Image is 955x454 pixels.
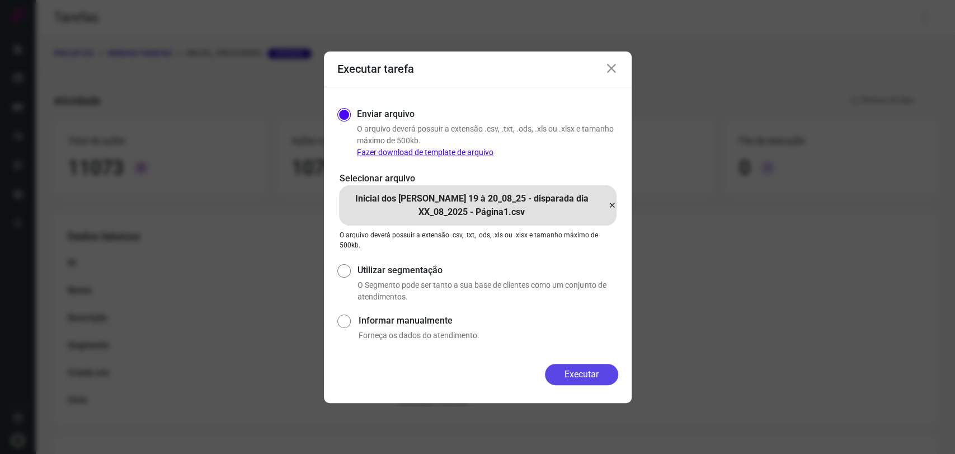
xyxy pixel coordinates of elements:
p: Selecionar arquivo [340,172,616,185]
a: Fazer download de template de arquivo [357,148,493,157]
p: Forneça os dados do atendimento. [359,330,618,341]
label: Informar manualmente [359,314,618,327]
p: Inicial dos [PERSON_NAME] 19 à 20_08_25 - disparada dia XX_08_2025 - Página1.csv [339,192,605,219]
button: Executar [545,364,618,385]
p: O arquivo deverá possuir a extensão .csv, .txt, .ods, .xls ou .xlsx e tamanho máximo de 500kb. [340,230,616,250]
h3: Executar tarefa [337,62,414,76]
p: O Segmento pode ser tanto a sua base de clientes como um conjunto de atendimentos. [357,279,618,303]
label: Enviar arquivo [357,107,415,121]
label: Utilizar segmentação [357,264,618,277]
p: O arquivo deverá possuir a extensão .csv, .txt, .ods, .xls ou .xlsx e tamanho máximo de 500kb. [357,123,618,158]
